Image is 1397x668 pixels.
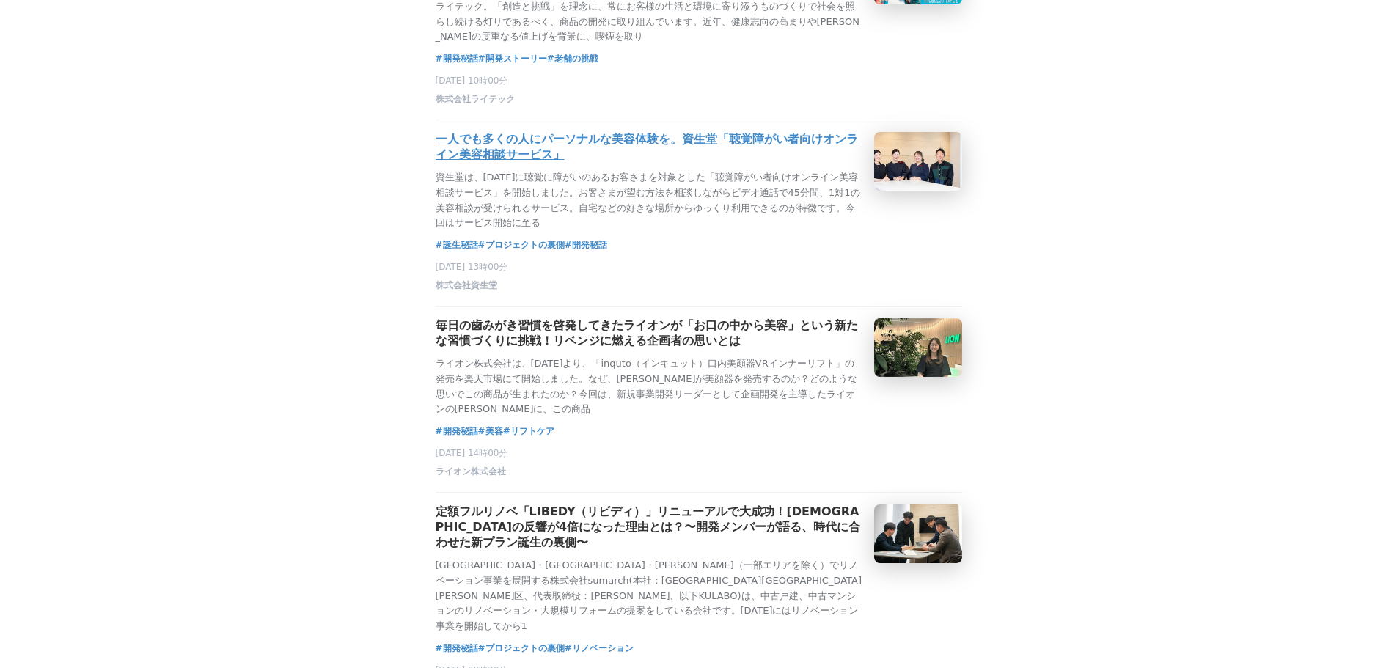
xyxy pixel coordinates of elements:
[436,470,506,480] a: ライオン株式会社
[547,51,598,66] a: #老舗の挑戦
[436,558,862,634] p: [GEOGRAPHIC_DATA]・[GEOGRAPHIC_DATA]・[PERSON_NAME]（一部エリアを除く）でリノベーション事業を展開する株式会社sumarch(本社：[GEOGRAP...
[436,447,962,460] p: [DATE] 14時00分
[436,75,962,87] p: [DATE] 10時00分
[436,170,862,231] p: 資生堂は、[DATE]に聴覚に障がいのあるお客さまを対象とした「聴覚障がい者向けオンライン美容相談サービス」を開始しました。お客さまが望む方法を相談しながらビデオ通話で45分間、1対1の美容相談...
[478,238,565,252] a: #プロジェクトの裏側
[436,93,515,106] span: 株式会社ライテック
[436,279,497,292] span: 株式会社資生堂
[478,641,565,656] a: #プロジェクトの裏側
[565,238,607,252] a: #開発秘話
[436,238,478,252] a: #誕生秘話
[436,356,862,417] p: ライオン株式会社は、[DATE]より、「inquto（インキュット）口内美顔器VRインナーリフト」の発売を楽天市場にて開始しました。なぜ、[PERSON_NAME]が美顔器を発売するのか？どのよ...
[436,132,862,163] h3: 一人でも多くの人にパーソナルな美容体験を。資生堂「聴覚障がい者向けオンライン美容相談サービス」
[436,466,506,478] span: ライオン株式会社
[436,261,962,274] p: [DATE] 13時00分
[436,98,515,108] a: 株式会社ライテック
[436,504,962,634] a: 定額フルリノベ「LIBEDY（リビディ）」リニューアルで大成功！[DEMOGRAPHIC_DATA]の反響が4倍になった理由とは？〜開発メンバーが語る、時代に合わせた新プラン誕生の裏側〜[GEO...
[436,284,497,294] a: 株式会社資生堂
[565,641,634,656] a: #リノベーション
[436,424,478,438] a: #開発秘話
[436,132,962,231] a: 一人でも多くの人にパーソナルな美容体験を。資生堂「聴覚障がい者向けオンライン美容相談サービス」資生堂は、[DATE]に聴覚に障がいのあるお客さまを対象とした「聴覚障がい者向けオンライン美容相談サ...
[436,504,862,551] h3: 定額フルリノベ「LIBEDY（リビディ）」リニューアルで大成功！[DEMOGRAPHIC_DATA]の反響が4倍になった理由とは？〜開発メンバーが語る、時代に合わせた新プラン誕生の裏側〜
[436,641,478,656] a: #開発秘話
[478,424,503,438] a: #美容
[478,51,547,66] a: #開発ストーリー
[436,318,962,417] a: 毎日の歯みがき習慣を啓発してきたライオンが「お口の中から美容」という新たな習慣づくりに挑戦！リベンジに燃える企画者の思いとはライオン株式会社は、[DATE]より、「inquto（インキュット）口...
[503,424,554,438] a: #リフトケア
[436,51,478,66] a: #開発秘話
[436,318,862,349] h3: 毎日の歯みがき習慣を啓発してきたライオンが「お口の中から美容」という新たな習慣づくりに挑戦！リベンジに燃える企画者の思いとは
